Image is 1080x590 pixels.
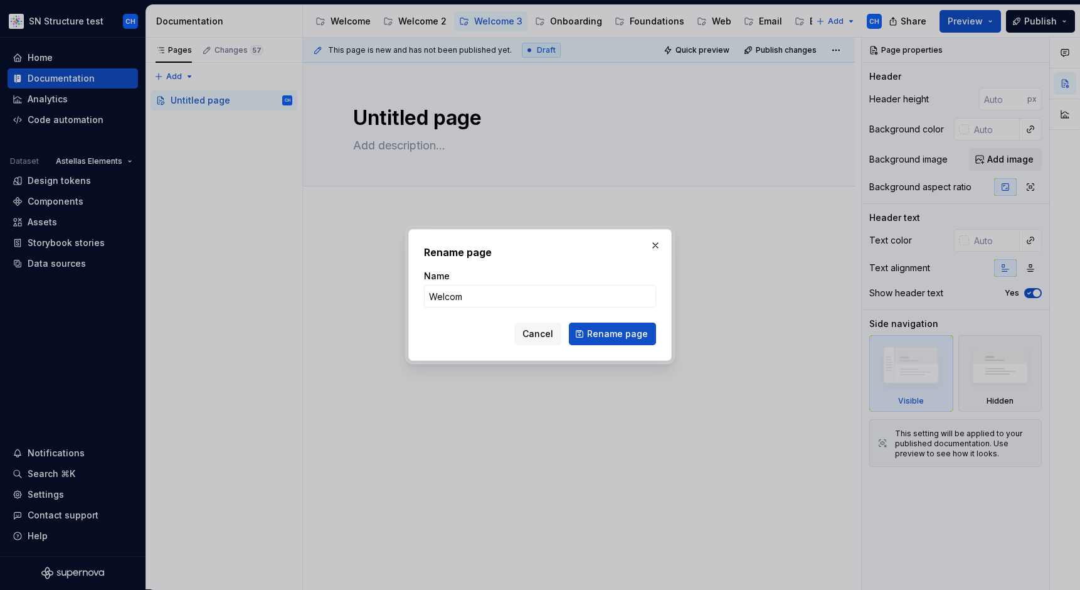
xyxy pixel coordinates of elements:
[522,328,553,340] span: Cancel
[424,245,656,260] h2: Rename page
[587,328,648,340] span: Rename page
[424,270,450,282] label: Name
[514,323,561,345] button: Cancel
[569,323,656,345] button: Rename page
